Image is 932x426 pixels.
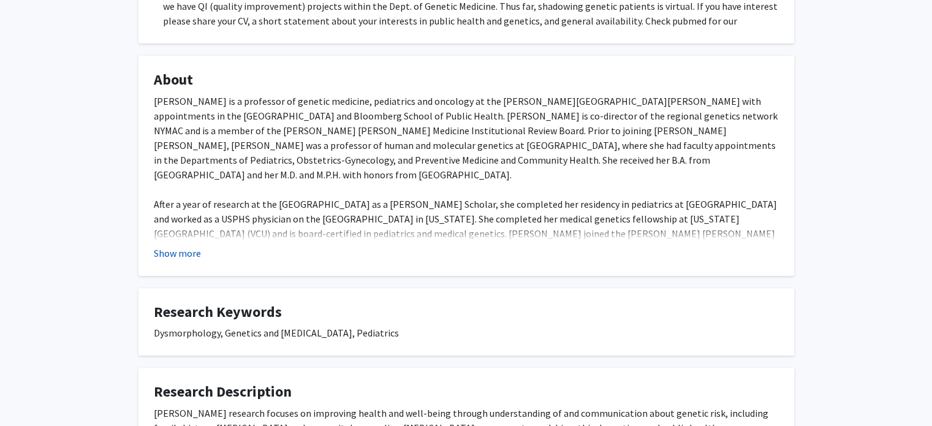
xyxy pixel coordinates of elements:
[154,303,779,321] h4: Research Keywords
[9,371,52,417] iframe: Chat
[154,94,779,403] div: [PERSON_NAME] is a professor of genetic medicine, pediatrics and oncology at the [PERSON_NAME][GE...
[154,383,779,401] h4: Research Description
[154,325,779,340] div: Dysmorphology, Genetics and [MEDICAL_DATA], Pediatrics
[154,246,201,261] button: Show more
[154,71,779,89] h4: About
